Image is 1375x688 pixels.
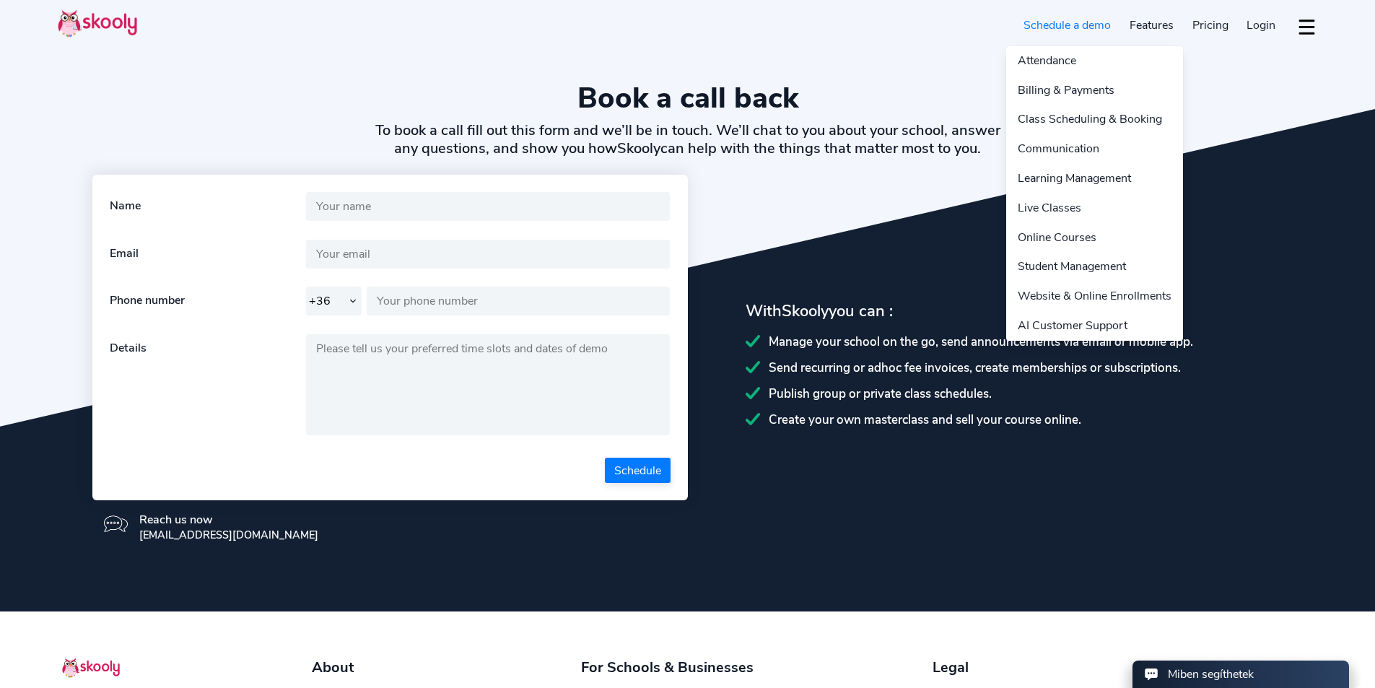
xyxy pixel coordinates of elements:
[1006,282,1183,311] a: Website & Online Enrollments
[58,9,137,38] img: Skooly
[746,412,1283,428] div: Create your own masterclass and sell your course online.
[104,512,128,536] img: icon-message
[306,192,671,221] input: Your name
[746,334,1283,350] div: Manage your school on the go, send announcements via email or mobile app.
[1006,311,1183,341] a: AI Customer Support
[581,658,754,677] div: For Schools & Businesses
[139,512,318,528] div: Reach us now
[1006,164,1183,193] a: Learning Management
[617,139,660,158] span: Skooly
[312,658,401,677] div: About
[110,287,306,315] div: Phone number
[746,300,1283,322] div: With you can :
[1006,193,1183,223] a: Live Classes
[1192,17,1228,33] span: Pricing
[782,300,829,322] span: Skooly
[1006,252,1183,282] a: Student Management
[1015,14,1121,37] a: Schedule a demo
[110,192,306,221] div: Name
[746,360,1283,376] div: Send recurring or adhoc fee invoices, create memberships or subscriptions.
[58,81,1317,116] h1: Book a call back
[139,528,318,542] div: [EMAIL_ADDRESS][DOMAIN_NAME]
[1237,14,1285,37] a: Login
[746,386,1283,402] div: Publish group or private class schedules.
[110,334,306,440] div: Details
[1120,14,1183,37] a: Features
[62,658,120,678] img: Skooly
[1296,10,1317,43] button: dropdown menu
[605,458,671,483] button: Schedule
[1006,134,1183,164] a: Communication
[1006,46,1183,76] a: Attendance
[1247,17,1275,33] span: Login
[367,287,671,315] input: Your phone number
[110,240,306,269] div: Email
[306,240,671,269] input: Your email
[933,658,1013,677] div: Legal
[1006,76,1183,105] a: Billing & Payments
[372,121,1003,157] h2: To book a call fill out this form and we’ll be in touch. We’ll chat to you about your school, ans...
[1006,105,1183,134] a: Class Scheduling & Booking
[1006,223,1183,253] a: Online Courses
[1183,14,1238,37] a: Pricing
